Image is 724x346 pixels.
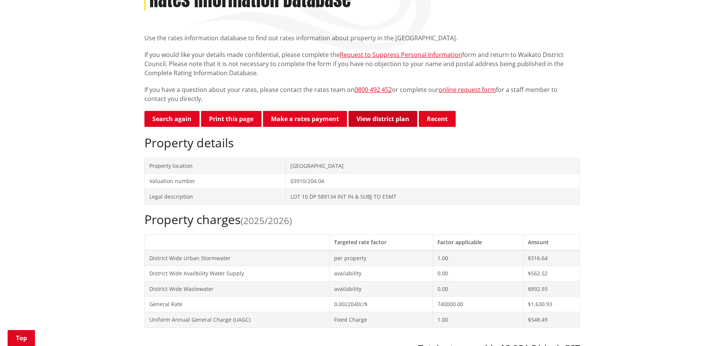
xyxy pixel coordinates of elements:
[144,85,580,103] p: If you have a question about your rates, please contact the rates team on or complete our for a s...
[263,111,347,127] a: Make a rates payment
[439,85,496,94] a: online request form
[523,234,580,250] th: Amount
[144,50,580,77] p: If you would like your details made confidential, please complete the form and return to Waikato ...
[241,214,292,227] span: (2025/2026)
[433,281,523,297] td: 0.00
[523,250,580,266] td: $316.64
[285,174,580,189] td: 03910/204.04
[355,85,392,94] a: 0800 492 452
[329,312,432,327] td: Fixed Charge
[523,312,580,327] td: $548.49
[329,297,432,312] td: 0.0022040c/$
[329,250,432,266] td: per property
[144,281,329,297] td: District Wide Wastewater
[433,297,523,312] td: 740000.00
[144,266,329,281] td: District Wide Availbility Water Supply
[144,189,285,204] td: Legal description
[144,297,329,312] td: General Rate
[144,111,200,127] a: Search again
[329,266,432,281] td: availability
[144,250,329,266] td: District Wide Urban Stormwater
[329,234,432,250] th: Targeted rate factor
[285,158,580,174] td: [GEOGRAPHIC_DATA]
[8,330,35,346] a: Top
[144,312,329,327] td: Uniform Annual General Charge (UAGC)
[144,158,285,174] td: Property location
[349,111,417,127] a: View district plan
[433,234,523,250] th: Factor applicable
[419,111,456,127] button: Recent
[433,250,523,266] td: 1.00
[144,174,285,189] td: Valuation number
[144,33,580,43] p: Use the rates information database to find out rates information about property in the [GEOGRAPHI...
[201,111,261,127] button: Print this page
[340,51,462,59] a: Request to Suppress Personal Information
[433,312,523,327] td: 1.00
[285,189,580,204] td: LOT 10 DP 589134 INT IN & SUBJ TO ESMT
[433,266,523,281] td: 0.00
[144,212,580,227] h2: Property charges
[523,297,580,312] td: $1,630.93
[523,281,580,297] td: $892.93
[689,314,716,341] iframe: Messenger Launcher
[329,281,432,297] td: availability
[144,136,580,150] h2: Property details
[523,266,580,281] td: $562.52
